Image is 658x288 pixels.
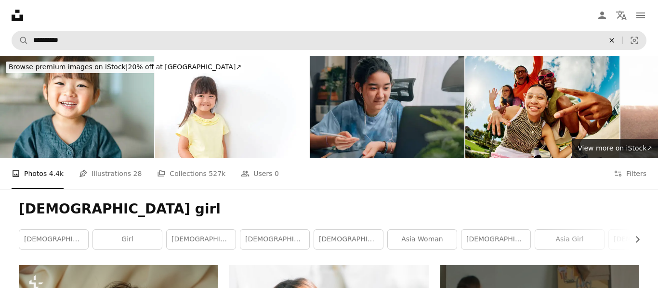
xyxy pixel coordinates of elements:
[535,230,604,249] a: asia girl
[612,6,631,25] button: Language
[623,31,646,50] button: Visual search
[592,6,612,25] a: Log in / Sign up
[12,10,23,21] a: Home — Unsplash
[9,63,241,71] span: 20% off at [GEOGRAPHIC_DATA] ↗
[601,31,622,50] button: Clear
[19,230,88,249] a: [DEMOGRAPHIC_DATA] woman
[241,158,279,189] a: Users 0
[9,63,128,71] span: Browse premium images on iStock |
[79,158,142,189] a: Illustrations 28
[155,56,309,158] img: Smiling child image
[388,230,457,249] a: asia woman
[275,168,279,179] span: 0
[19,200,639,218] h1: [DEMOGRAPHIC_DATA] girl
[629,230,639,249] button: scroll list to the right
[465,56,619,158] img: Wide angle shot of Gen Z group of friends hanging out together.
[578,144,652,152] span: View more on iStock ↗
[461,230,530,249] a: [DEMOGRAPHIC_DATA]
[240,230,309,249] a: [DEMOGRAPHIC_DATA]
[157,158,225,189] a: Collections 527k
[314,230,383,249] a: [DEMOGRAPHIC_DATA] model
[12,31,28,50] button: Search Unsplash
[310,56,464,158] img: Teenager girl watching online learning class on a laptop computer. Homeschooling video call with ...
[572,139,658,158] a: View more on iStock↗
[133,168,142,179] span: 28
[12,31,646,50] form: Find visuals sitewide
[167,230,236,249] a: [DEMOGRAPHIC_DATA] girl
[631,6,650,25] button: Menu
[209,168,225,179] span: 527k
[614,158,646,189] button: Filters
[93,230,162,249] a: girl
